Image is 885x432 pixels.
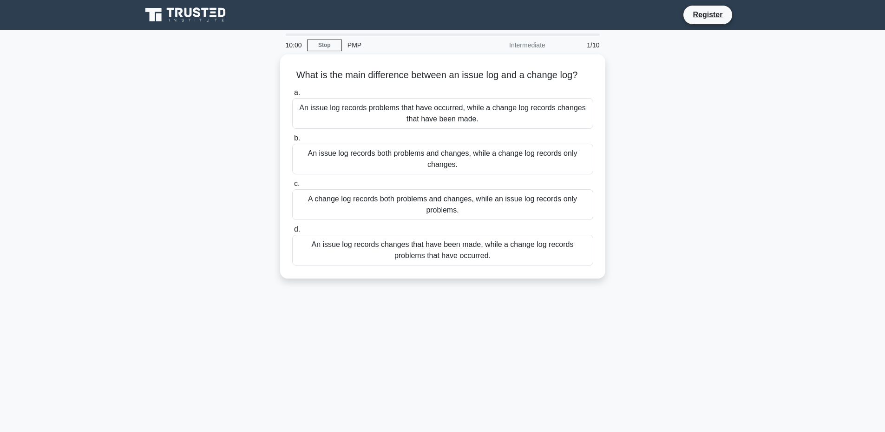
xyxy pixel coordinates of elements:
h5: What is the main difference between an issue log and a change log? [291,69,594,81]
div: PMP [342,36,470,54]
a: Register [687,9,728,20]
div: Intermediate [470,36,551,54]
a: Stop [307,40,342,51]
span: d. [294,225,300,233]
span: a. [294,88,300,96]
div: An issue log records both problems and changes, while a change log records only changes. [292,144,593,174]
div: A change log records both problems and changes, while an issue log records only problems. [292,189,593,220]
div: 10:00 [280,36,307,54]
div: An issue log records changes that have been made, while a change log records problems that have o... [292,235,593,266]
span: c. [294,179,300,187]
div: An issue log records problems that have occurred, while a change log records changes that have be... [292,98,593,129]
span: b. [294,134,300,142]
div: 1/10 [551,36,605,54]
